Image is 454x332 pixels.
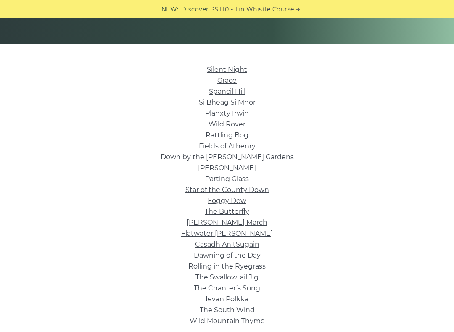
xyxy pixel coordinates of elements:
[195,273,259,281] a: The Swallowtail Jig
[209,120,245,128] a: Wild Rover
[199,142,256,150] a: Fields of Athenry
[181,229,273,237] a: Flatwater [PERSON_NAME]
[200,306,255,314] a: The South Wind
[188,262,266,270] a: Rolling in the Ryegrass
[161,153,294,161] a: Down by the [PERSON_NAME] Gardens
[194,251,261,259] a: Dawning of the Day
[205,175,249,183] a: Parting Glass
[210,5,294,14] a: PST10 - Tin Whistle Course
[190,317,265,325] a: Wild Mountain Thyme
[209,87,245,95] a: Spancil Hill
[187,219,267,227] a: [PERSON_NAME] March
[161,5,179,14] span: NEW:
[185,186,269,194] a: Star of the County Down
[194,284,260,292] a: The Chanter’s Song
[195,240,259,248] a: Casadh An tSúgáin
[208,197,246,205] a: Foggy Dew
[206,131,248,139] a: Rattling Bog
[199,98,256,106] a: Si­ Bheag Si­ Mhor
[205,109,249,117] a: Planxty Irwin
[217,76,237,84] a: Grace
[205,208,249,216] a: The Butterfly
[181,5,209,14] span: Discover
[207,66,247,74] a: Silent Night
[206,295,248,303] a: Ievan Polkka
[198,164,256,172] a: [PERSON_NAME]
